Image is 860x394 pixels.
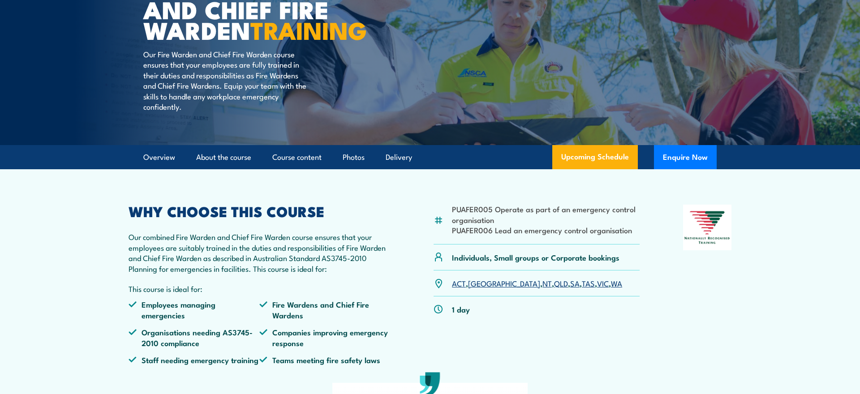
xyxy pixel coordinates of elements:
[259,355,390,365] li: Teams meeting fire safety laws
[582,278,595,288] a: TAS
[452,252,619,262] p: Individuals, Small groups or Corporate bookings
[542,278,552,288] a: NT
[552,145,638,169] a: Upcoming Schedule
[611,278,622,288] a: WA
[386,146,412,169] a: Delivery
[143,49,307,111] p: Our Fire Warden and Chief Fire Warden course ensures that your employees are fully trained in the...
[129,355,259,365] li: Staff needing emergency training
[452,278,466,288] a: ACT
[683,205,731,250] img: Nationally Recognised Training logo.
[272,146,322,169] a: Course content
[259,299,390,320] li: Fire Wardens and Chief Fire Wardens
[143,146,175,169] a: Overview
[452,225,640,235] li: PUAFER006 Lead an emergency control organisation
[597,278,609,288] a: VIC
[343,146,365,169] a: Photos
[468,278,540,288] a: [GEOGRAPHIC_DATA]
[196,146,251,169] a: About the course
[654,145,717,169] button: Enquire Now
[129,327,259,348] li: Organisations needing AS3745-2010 compliance
[259,327,390,348] li: Companies improving emergency response
[452,204,640,225] li: PUAFER005 Operate as part of an emergency control organisation
[250,11,367,48] strong: TRAINING
[554,278,568,288] a: QLD
[129,205,390,217] h2: WHY CHOOSE THIS COURSE
[452,278,622,288] p: , , , , , , ,
[129,283,390,294] p: This course is ideal for:
[570,278,580,288] a: SA
[129,299,259,320] li: Employees managing emergencies
[452,304,470,314] p: 1 day
[129,231,390,274] p: Our combined Fire Warden and Chief Fire Warden course ensures that your employees are suitably tr...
